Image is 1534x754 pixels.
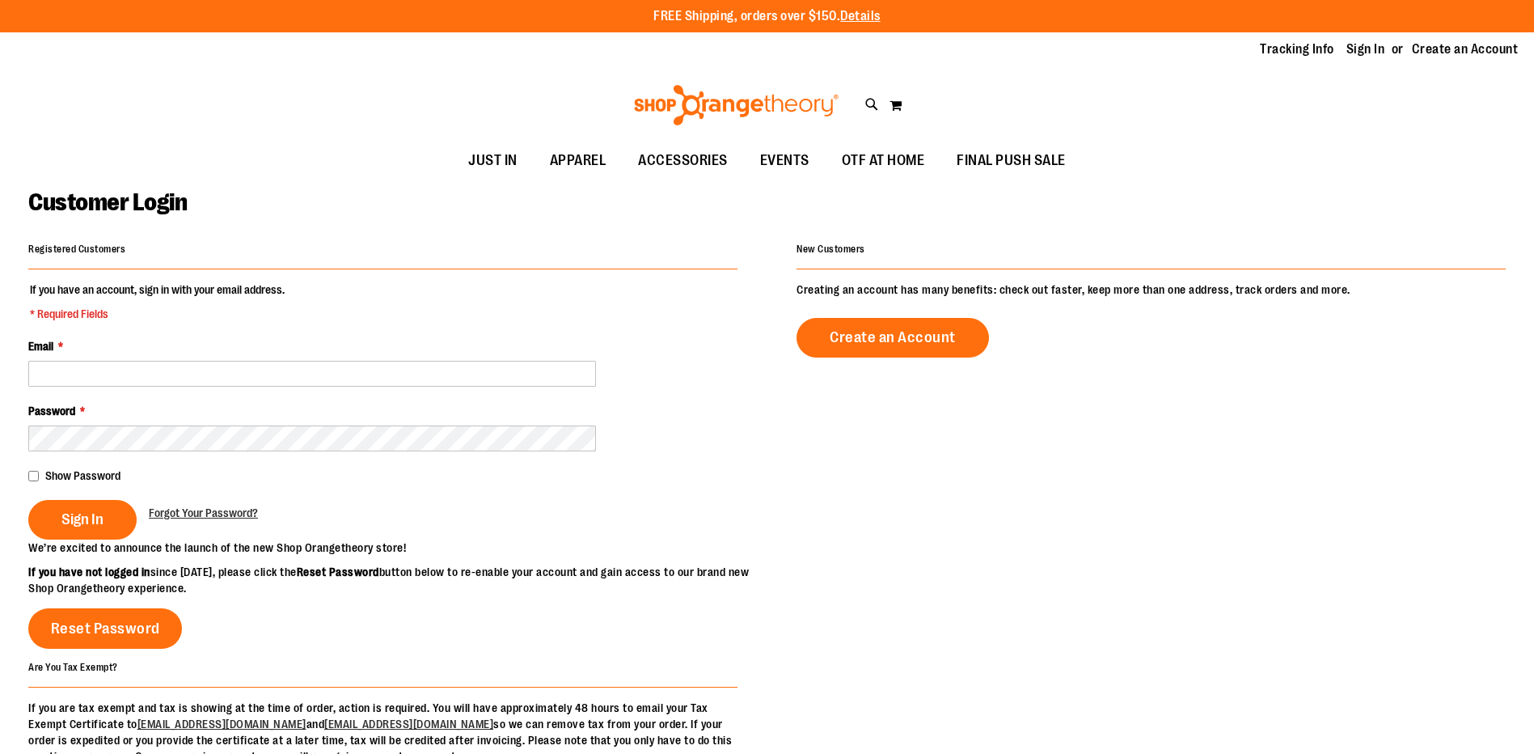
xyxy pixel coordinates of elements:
[1260,40,1334,58] a: Tracking Info
[1412,40,1519,58] a: Create an Account
[297,565,379,578] strong: Reset Password
[149,505,258,521] a: Forgot Your Password?
[28,661,118,672] strong: Are You Tax Exempt?
[622,142,744,180] a: ACCESSORIES
[28,405,75,417] span: Password
[957,142,1066,179] span: FINAL PUSH SALE
[830,328,956,346] span: Create an Account
[28,188,187,216] span: Customer Login
[28,540,767,556] p: We’re excited to announce the launch of the new Shop Orangetheory store!
[760,142,809,179] span: EVENTS
[797,318,989,358] a: Create an Account
[826,142,941,180] a: OTF AT HOME
[940,142,1082,180] a: FINAL PUSH SALE
[840,9,881,23] a: Details
[1346,40,1385,58] a: Sign In
[842,142,925,179] span: OTF AT HOME
[744,142,826,180] a: EVENTS
[653,7,881,26] p: FREE Shipping, orders over $150.
[324,718,493,731] a: [EMAIL_ADDRESS][DOMAIN_NAME]
[51,620,160,638] span: Reset Password
[638,142,728,179] span: ACCESSORIES
[797,244,865,255] strong: New Customers
[28,282,286,322] legend: If you have an account, sign in with your email address.
[61,510,104,528] span: Sign In
[149,506,258,519] span: Forgot Your Password?
[28,564,767,596] p: since [DATE], please click the button below to re-enable your account and gain access to our bran...
[452,142,534,180] a: JUST IN
[550,142,606,179] span: APPAREL
[45,469,120,482] span: Show Password
[28,500,137,540] button: Sign In
[30,306,285,322] span: * Required Fields
[137,718,306,731] a: [EMAIL_ADDRESS][DOMAIN_NAME]
[28,608,182,649] a: Reset Password
[468,142,518,179] span: JUST IN
[534,142,623,180] a: APPAREL
[632,85,841,125] img: Shop Orangetheory
[797,282,1506,298] p: Creating an account has many benefits: check out faster, keep more than one address, track orders...
[28,565,150,578] strong: If you have not logged in
[28,340,53,353] span: Email
[28,244,125,255] strong: Registered Customers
